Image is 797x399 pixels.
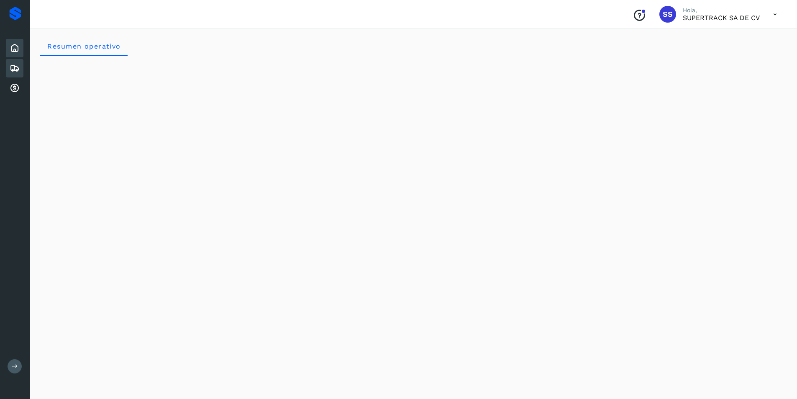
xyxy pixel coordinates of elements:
div: Embarques [6,59,23,77]
p: SUPERTRACK SA DE CV [683,14,760,22]
div: Inicio [6,39,23,57]
div: Cuentas por cobrar [6,79,23,98]
span: Resumen operativo [47,42,121,50]
p: Hola, [683,7,760,14]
